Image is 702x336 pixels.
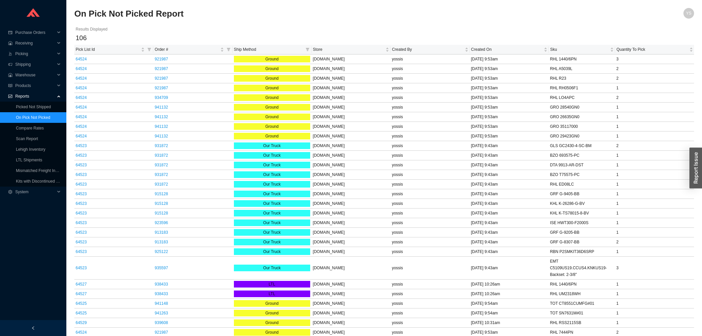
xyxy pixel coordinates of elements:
td: [DOMAIN_NAME] [312,189,390,199]
td: [DOMAIN_NAME] [312,54,390,64]
td: 1 [615,280,694,289]
span: Quantity To Pick [616,46,688,53]
a: 64523 [76,163,87,167]
td: RHL 1440/6PN [549,280,615,289]
td: 1 [615,160,694,170]
td: [DOMAIN_NAME] [312,64,390,74]
td: yossis [390,83,469,93]
td: 1 [615,218,694,228]
td: yossis [390,160,469,170]
td: [DATE] 9:43am [469,247,548,257]
a: Kits with Discontinued Parts [16,179,65,184]
a: Compare Rates [16,126,44,130]
td: 1 [615,228,694,237]
td: yossis [390,218,469,228]
th: Created By sortable [390,45,469,54]
td: [DOMAIN_NAME] [312,112,390,122]
td: [DOMAIN_NAME] [312,151,390,160]
a: 915128 [155,192,168,196]
a: 64523 [76,220,87,225]
td: yossis [390,228,469,237]
td: 1 [615,103,694,112]
span: filter [304,45,311,54]
td: GRF G-9405-BB [549,189,615,199]
a: 941263 [155,311,168,315]
td: [DATE] 9:43am [469,151,548,160]
a: 939608 [155,320,168,325]
span: Created On [471,46,542,53]
td: yossis [390,199,469,209]
td: [DOMAIN_NAME] [312,237,390,247]
td: [DATE] 9:53am [469,64,548,74]
a: 921987 [155,57,168,61]
a: 941148 [155,301,168,306]
td: [DOMAIN_NAME] [312,160,390,170]
td: TOT SN7631M#01 [549,308,615,318]
div: Ground [234,75,310,82]
td: RBN P2SMKIT36D6SRP [549,247,615,257]
td: [DATE] 10:26am [469,289,548,299]
div: Our Truck [234,191,310,197]
td: [DATE] 9:53am [469,131,548,141]
span: Ship Method [234,46,303,53]
td: [DOMAIN_NAME] [312,299,390,308]
a: Picked Not Shipped [16,105,51,109]
td: yossis [390,151,469,160]
div: Our Truck [234,239,310,245]
a: 921987 [155,76,168,81]
td: yossis [390,289,469,299]
td: GRO 28540GN0 [549,103,615,112]
td: [DATE] 9:53am [469,103,548,112]
td: [DATE] 9:54am [469,308,548,318]
a: 64523 [76,240,87,244]
span: 106 [76,34,87,42]
td: GRF G-9205-BB [549,228,615,237]
td: 2 [615,237,694,247]
td: [DATE] 10:31am [469,318,548,328]
td: [DATE] 9:43am [469,141,548,151]
td: [DATE] 9:43am [469,218,548,228]
a: 64527 [76,282,87,287]
div: LTL [234,291,310,297]
a: 64524 [76,134,87,138]
a: 935597 [155,266,168,270]
a: 921987 [155,330,168,335]
a: 913183 [155,240,168,244]
td: yossis [390,247,469,257]
a: Mismatched Freight Invoices [16,168,67,173]
a: 64525 [76,311,87,315]
td: yossis [390,112,469,122]
td: 1 [615,189,694,199]
td: yossis [390,170,469,180]
td: [DATE] 9:54am [469,299,548,308]
td: [DOMAIN_NAME] [312,141,390,151]
td: [DATE] 9:53am [469,93,548,103]
div: Ground [234,56,310,62]
a: 64523 [76,266,87,270]
td: [DOMAIN_NAME] [312,318,390,328]
td: [DOMAIN_NAME] [312,209,390,218]
td: yossis [390,257,469,280]
td: 1 [615,209,694,218]
td: yossis [390,180,469,189]
div: Ground [234,300,310,307]
a: 941132 [155,105,168,110]
a: 915128 [155,201,168,206]
td: yossis [390,122,469,131]
td: RHL RH0506F1 [549,83,615,93]
td: RHL LO4APC [549,93,615,103]
a: 925122 [155,249,168,254]
td: [DATE] 10:26am [469,280,548,289]
a: 923596 [155,220,168,225]
td: BZO T75575-PC [549,170,615,180]
td: [DOMAIN_NAME] [312,228,390,237]
td: BZO 693575-PC [549,151,615,160]
span: Shipping [15,59,55,70]
a: 934709 [155,95,168,100]
span: read [8,84,13,88]
td: TOT CT8551CUMFG#01 [549,299,615,308]
a: 64529 [76,320,87,325]
a: 931872 [155,153,168,158]
td: GLS GC2430-4-SC-BM [549,141,615,151]
a: 64523 [76,230,87,235]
